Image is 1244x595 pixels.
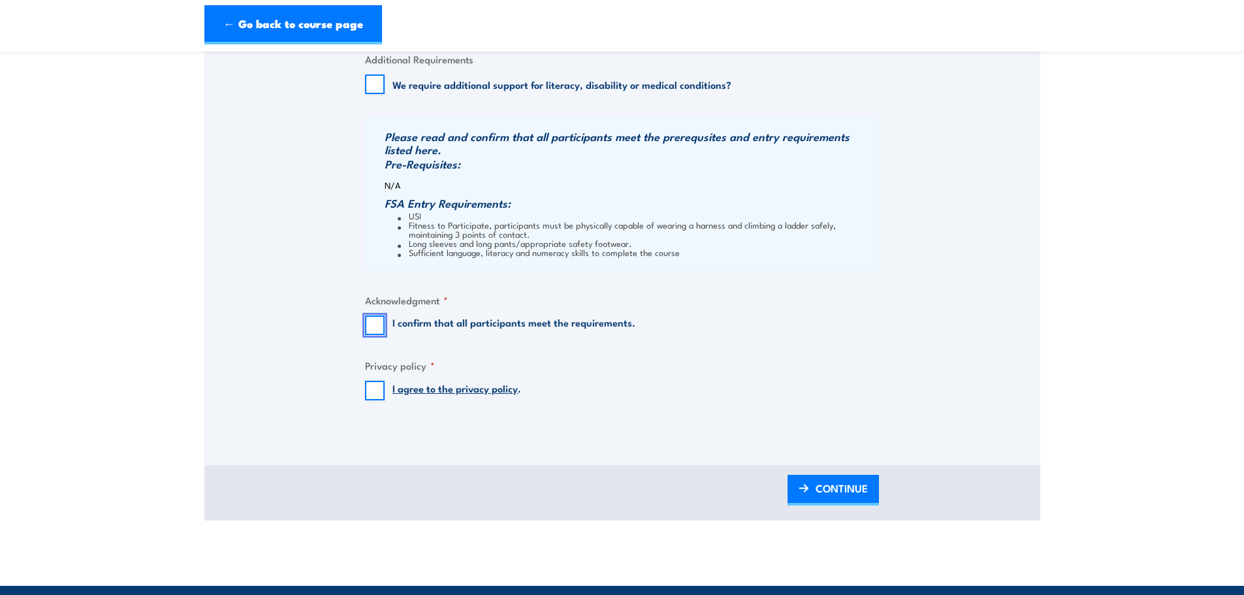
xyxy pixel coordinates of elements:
a: CONTINUE [788,475,879,506]
a: I agree to the privacy policy [392,381,518,395]
a: ← Go back to course page [204,5,382,44]
li: USI [398,211,876,220]
label: . [392,381,521,400]
legend: Additional Requirements [365,52,473,67]
label: We require additional support for literacy, disability or medical conditions? [392,78,731,91]
li: Fitness to Participate, participants must be physically capable of wearing a harness and climbing... [398,220,876,238]
li: Sufficient language, literacy and numeracy skills to complete the course [398,248,876,257]
h3: Please read and confirm that all participants meet the prerequsites and entry requirements listed... [385,130,876,156]
p: N/A [385,180,876,190]
legend: Privacy policy [365,358,435,373]
legend: Acknowledgment [365,293,448,308]
label: I confirm that all participants meet the requirements. [392,315,635,335]
li: Long sleeves and long pants/appropriate safety footwear. [398,238,876,248]
h3: Pre-Requisites: [385,157,876,170]
h3: FSA Entry Requirements: [385,197,876,210]
span: CONTINUE [816,471,868,506]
